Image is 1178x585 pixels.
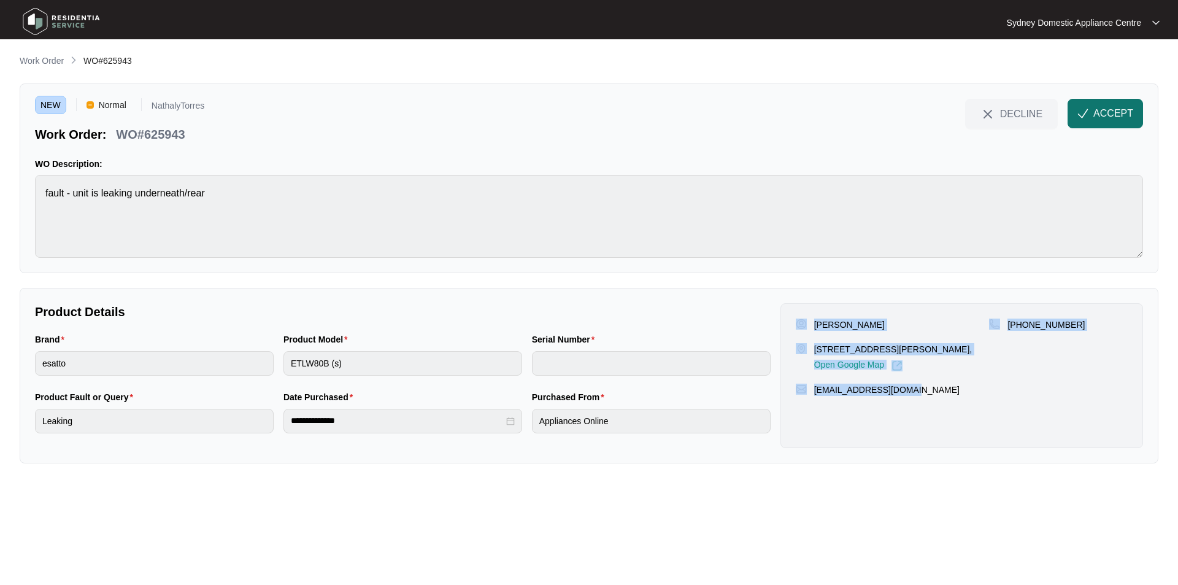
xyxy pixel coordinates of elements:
[814,360,903,371] a: Open Google Map
[1007,319,1085,331] p: [PHONE_NUMBER]
[291,414,504,427] input: Date Purchased
[17,55,66,68] a: Work Order
[1152,20,1160,26] img: dropdown arrow
[283,333,353,346] label: Product Model
[1000,107,1042,120] span: DECLINE
[1077,108,1088,119] img: check-Icon
[796,319,807,330] img: user-pin
[1068,99,1143,128] button: check-IconACCEPT
[532,351,771,376] input: Serial Number
[87,101,94,109] img: Vercel Logo
[83,56,132,66] span: WO#625943
[796,384,807,395] img: map-pin
[814,319,885,331] p: [PERSON_NAME]
[35,391,138,403] label: Product Fault or Query
[69,55,79,65] img: chevron-right
[532,409,771,433] input: Purchased From
[283,351,522,376] input: Product Model
[152,101,204,114] p: NathalyTorres
[35,175,1143,258] textarea: fault - unit is leaking underneath/rear
[35,96,66,114] span: NEW
[1093,106,1133,121] span: ACCEPT
[35,158,1143,170] p: WO Description:
[18,3,104,40] img: residentia service logo
[532,333,599,346] label: Serial Number
[980,107,995,122] img: close-Icon
[965,99,1058,128] button: close-IconDECLINE
[1007,17,1141,29] p: Sydney Domestic Appliance Centre
[116,126,185,143] p: WO#625943
[94,96,131,114] span: Normal
[35,303,771,320] p: Product Details
[814,384,960,396] p: [EMAIL_ADDRESS][DOMAIN_NAME]
[20,55,64,67] p: Work Order
[35,351,274,376] input: Brand
[35,333,69,346] label: Brand
[283,391,358,403] label: Date Purchased
[35,126,106,143] p: Work Order:
[35,409,274,433] input: Product Fault or Query
[796,343,807,354] img: map-pin
[989,319,1000,330] img: map-pin
[891,360,903,371] img: Link-External
[532,391,609,403] label: Purchased From
[814,343,972,355] p: [STREET_ADDRESS][PERSON_NAME],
